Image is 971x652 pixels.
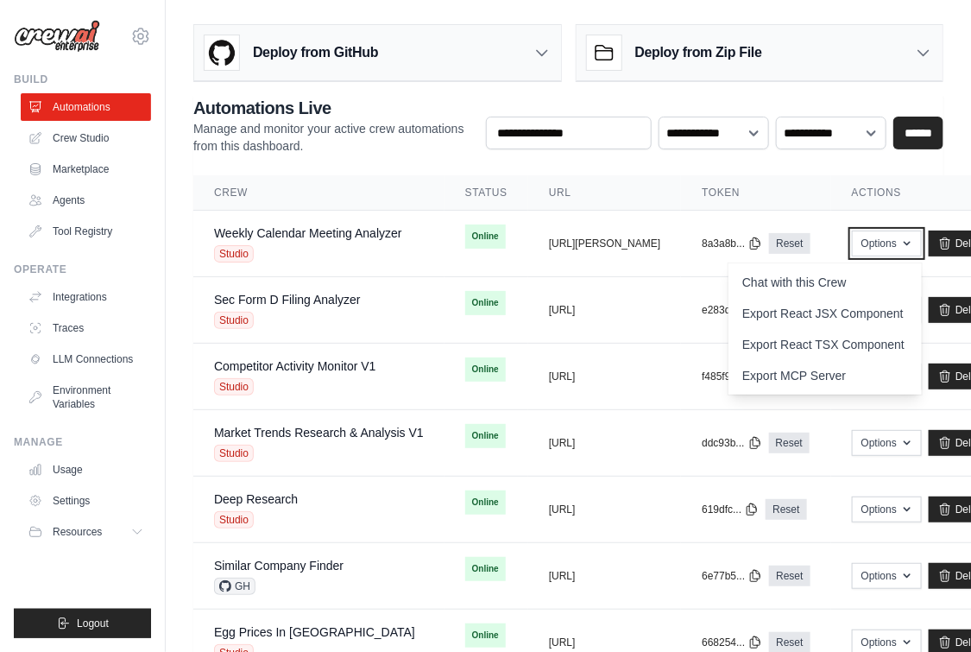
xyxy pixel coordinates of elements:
[702,436,761,450] button: ddc93b...
[465,557,506,581] span: Online
[14,20,100,53] img: Logo
[14,435,151,449] div: Manage
[14,609,151,638] button: Logout
[852,563,922,589] button: Options
[635,42,762,63] h3: Deploy from Zip File
[214,245,254,263] span: Studio
[14,73,151,86] div: Build
[528,175,681,211] th: URL
[193,175,445,211] th: Crew
[253,42,378,63] h3: Deploy from GitHub
[21,314,151,342] a: Traces
[214,293,361,307] a: Sec Form D Filing Analyzer
[21,518,151,546] button: Resources
[702,636,762,649] button: 668254...
[21,187,151,214] a: Agents
[21,377,151,418] a: Environment Variables
[193,120,472,155] p: Manage and monitor your active crew automations from this dashboard.
[21,155,151,183] a: Marketplace
[769,233,810,254] a: Reset
[21,283,151,311] a: Integrations
[21,218,151,245] a: Tool Registry
[193,96,472,120] h2: Automations Live
[728,267,922,298] a: Chat with this Crew
[702,303,762,317] button: e283d0...
[21,345,151,373] a: LLM Connections
[728,298,922,329] a: Export React JSX Component
[465,491,506,515] span: Online
[214,226,402,240] a: Weekly Calendar Meeting Analyzer
[465,225,506,249] span: Online
[14,263,151,276] div: Operate
[681,175,830,211] th: Token
[214,559,344,573] a: Similar Company Finder
[769,433,810,453] a: Reset
[465,624,506,648] span: Online
[702,569,762,583] button: 6e77b5...
[702,237,762,250] button: 8a3a8b...
[214,492,298,506] a: Deep Research
[214,625,415,639] a: Egg Prices In [GEOGRAPHIC_DATA]
[465,291,506,315] span: Online
[214,578,255,595] span: GH
[702,503,759,516] button: 619dfc...
[728,329,922,360] a: Export React TSX Component
[214,426,424,440] a: Market Trends Research & Analysis V1
[445,175,528,211] th: Status
[465,424,506,448] span: Online
[214,445,254,462] span: Studio
[214,511,254,529] span: Studio
[852,430,922,456] button: Options
[214,378,254,396] span: Studio
[852,231,922,256] button: Options
[21,456,151,484] a: Usage
[769,566,810,586] a: Reset
[77,617,109,630] span: Logout
[465,358,506,382] span: Online
[21,93,151,121] a: Automations
[205,35,239,70] img: GitHub Logo
[766,499,806,520] a: Reset
[214,359,376,373] a: Competitor Activity Monitor V1
[214,312,254,329] span: Studio
[852,497,922,522] button: Options
[53,525,102,539] span: Resources
[549,237,660,250] button: [URL][PERSON_NAME]
[702,370,756,383] button: f485f9...
[21,487,151,515] a: Settings
[728,360,922,391] a: Export MCP Server
[21,124,151,152] a: Crew Studio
